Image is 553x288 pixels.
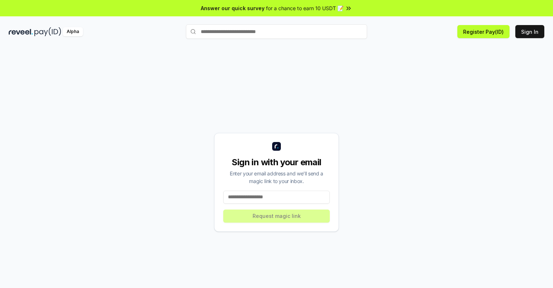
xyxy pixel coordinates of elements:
button: Register Pay(ID) [457,25,510,38]
img: logo_small [272,142,281,151]
img: reveel_dark [9,27,33,36]
img: pay_id [34,27,61,36]
button: Sign In [515,25,544,38]
div: Enter your email address and we’ll send a magic link to your inbox. [223,170,330,185]
div: Sign in with your email [223,157,330,168]
span: for a chance to earn 10 USDT 📝 [266,4,344,12]
span: Answer our quick survey [201,4,265,12]
div: Alpha [63,27,83,36]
